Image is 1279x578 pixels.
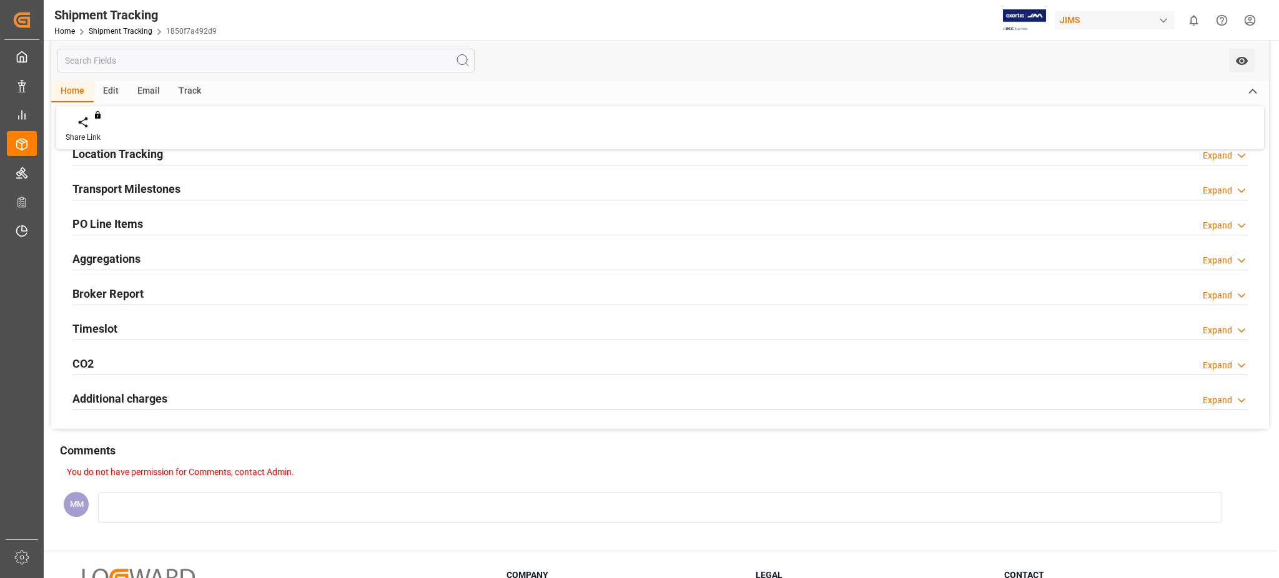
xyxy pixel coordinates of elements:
div: Expand [1203,394,1232,407]
div: Email [128,81,169,102]
button: show 0 new notifications [1180,6,1208,34]
h2: Additional charges [72,390,167,407]
div: Expand [1203,219,1232,232]
div: Expand [1203,184,1232,197]
div: Track [169,81,210,102]
h2: Location Tracking [72,145,163,162]
div: Expand [1203,149,1232,162]
h2: Comments [60,442,116,459]
button: Help Center [1208,6,1236,34]
h2: CO2 [72,355,94,372]
div: Expand [1203,254,1232,267]
h2: PO Line Items [72,215,143,232]
img: Exertis%20JAM%20-%20Email%20Logo.jpg_1722504956.jpg [1003,9,1046,31]
div: Home [51,81,94,102]
h2: Timeslot [72,320,117,337]
a: Shipment Tracking [89,27,152,36]
h2: Broker Report [72,285,144,302]
h2: Aggregations [72,250,141,267]
button: JIMS [1055,8,1180,32]
button: open menu [1229,49,1255,72]
h2: Transport Milestones [72,180,180,197]
p: You do not have permission for Comments, contact Admin. [67,466,1250,479]
div: Expand [1203,289,1232,302]
div: JIMS [1055,11,1175,29]
div: Edit [94,81,128,102]
div: Shipment Tracking [54,6,217,24]
div: Expand [1203,324,1232,337]
input: Search Fields [57,49,475,72]
a: Home [54,27,75,36]
div: Expand [1203,359,1232,372]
